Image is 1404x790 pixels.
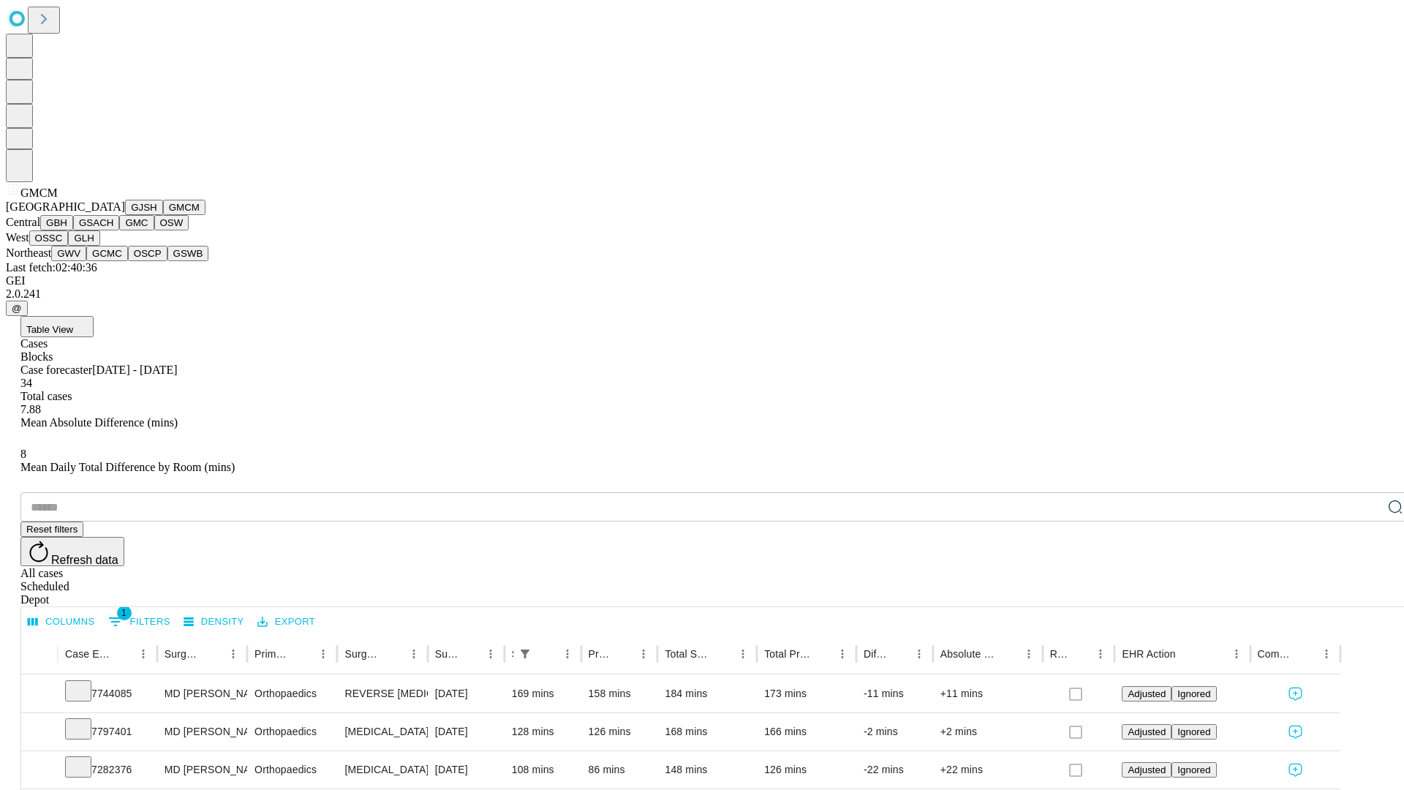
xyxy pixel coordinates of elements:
[515,644,535,664] button: Show filters
[29,720,50,745] button: Expand
[20,377,32,389] span: 34
[51,246,86,261] button: GWV
[117,606,132,620] span: 1
[20,416,178,429] span: Mean Absolute Difference (mins)
[51,554,118,566] span: Refresh data
[125,200,163,215] button: GJSH
[480,644,501,664] button: Menu
[1122,762,1171,778] button: Adjusted
[254,648,291,660] div: Primary Service
[435,751,497,789] div: [DATE]
[1177,726,1210,737] span: Ignored
[1090,644,1111,664] button: Menu
[665,751,750,789] div: 148 mins
[344,751,420,789] div: [MEDICAL_DATA] [MEDICAL_DATA], EXTENSIVE, 3 OR MORE DISCRETE STRUCTURES
[254,751,330,789] div: Orthopaedics
[665,675,750,712] div: 184 mins
[6,287,1398,301] div: 2.0.241
[764,713,849,750] div: 166 mins
[864,713,926,750] div: -2 mins
[512,675,574,712] div: 169 mins
[665,648,711,660] div: Total Scheduled Duration
[1122,686,1171,701] button: Adjusted
[613,644,633,664] button: Sort
[6,301,28,316] button: @
[1226,644,1247,664] button: Menu
[20,390,72,402] span: Total cases
[6,261,97,274] span: Last fetch: 02:40:36
[119,215,154,230] button: GMC
[20,187,58,199] span: GMCM
[1316,644,1337,664] button: Menu
[812,644,832,664] button: Sort
[633,644,654,664] button: Menu
[167,246,209,261] button: GSWB
[113,644,133,664] button: Sort
[1171,724,1216,740] button: Ignored
[20,448,26,460] span: 8
[6,274,1398,287] div: GEI
[1122,648,1175,660] div: EHR Action
[203,644,223,664] button: Sort
[557,644,578,664] button: Menu
[1019,644,1039,664] button: Menu
[29,230,69,246] button: OSSC
[20,403,41,415] span: 7.88
[909,644,929,664] button: Menu
[254,611,319,633] button: Export
[29,682,50,707] button: Expand
[1050,648,1069,660] div: Resolved in EHR
[6,200,125,213] span: [GEOGRAPHIC_DATA]
[512,648,513,660] div: Scheduled In Room Duration
[435,713,497,750] div: [DATE]
[589,713,651,750] div: 126 mins
[344,713,420,750] div: [MEDICAL_DATA] [MEDICAL_DATA]
[92,364,177,376] span: [DATE] - [DATE]
[589,751,651,789] div: 86 mins
[589,648,612,660] div: Predicted In Room Duration
[940,648,997,660] div: Absolute Difference
[20,461,235,473] span: Mean Daily Total Difference by Room (mins)
[589,675,651,712] div: 158 mins
[254,675,330,712] div: Orthopaedics
[29,758,50,783] button: Expand
[888,644,909,664] button: Sort
[1128,764,1166,775] span: Adjusted
[20,364,92,376] span: Case forecaster
[344,675,420,712] div: REVERSE [MEDICAL_DATA]
[344,648,381,660] div: Surgery Name
[65,648,111,660] div: Case Epic Id
[86,246,128,261] button: GCMC
[383,644,404,664] button: Sort
[165,675,240,712] div: MD [PERSON_NAME] [PERSON_NAME] Md
[832,644,853,664] button: Menu
[24,611,99,633] button: Select columns
[764,751,849,789] div: 126 mins
[940,713,1035,750] div: +2 mins
[20,522,83,537] button: Reset filters
[254,713,330,750] div: Orthopaedics
[163,200,205,215] button: GMCM
[404,644,424,664] button: Menu
[435,648,458,660] div: Surgery Date
[940,675,1035,712] div: +11 mins
[460,644,480,664] button: Sort
[165,713,240,750] div: MD [PERSON_NAME] [PERSON_NAME] Md
[180,611,248,633] button: Density
[6,231,29,244] span: West
[65,675,150,712] div: 7744085
[165,648,201,660] div: Surgeon Name
[223,644,244,664] button: Menu
[515,644,535,664] div: 1 active filter
[40,215,73,230] button: GBH
[73,215,119,230] button: GSACH
[665,713,750,750] div: 168 mins
[1171,686,1216,701] button: Ignored
[1122,724,1171,740] button: Adjusted
[12,303,22,314] span: @
[512,713,574,750] div: 128 mins
[1177,644,1198,664] button: Sort
[512,751,574,789] div: 108 mins
[537,644,557,664] button: Sort
[940,751,1035,789] div: +22 mins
